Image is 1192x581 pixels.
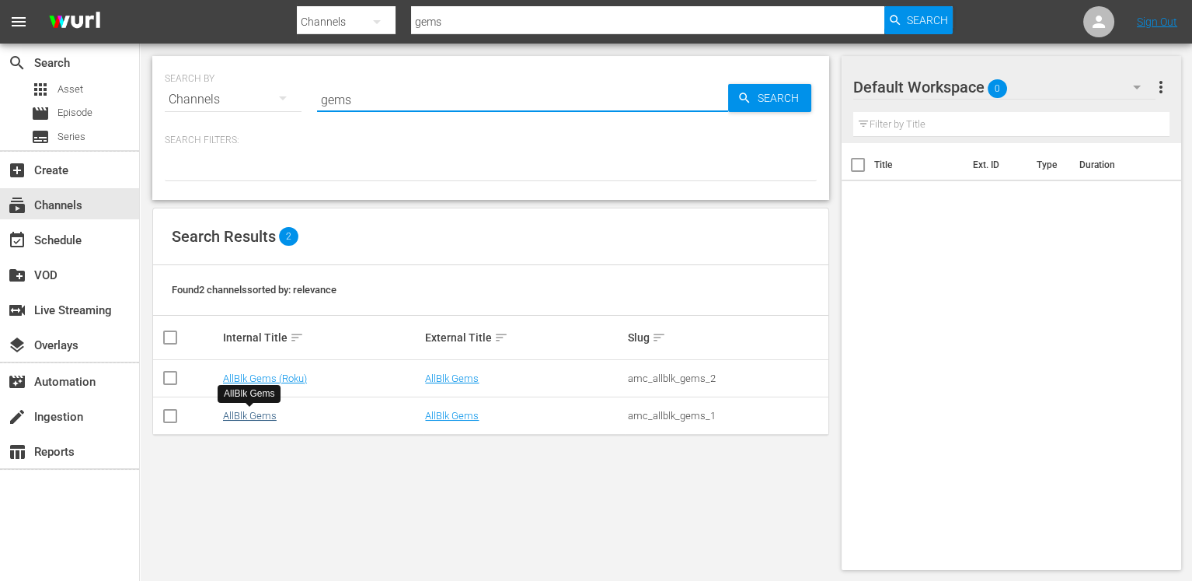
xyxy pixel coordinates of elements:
[751,84,811,112] span: Search
[8,336,26,355] span: Overlays
[652,331,666,345] span: sort
[988,72,1007,105] span: 0
[628,373,826,384] div: amc_allblk_gems_2
[853,65,1156,109] div: Default Workspace
[165,78,301,121] div: Channels
[31,104,50,123] span: Episode
[224,387,274,401] div: AllBlk Gems
[58,129,85,145] span: Series
[290,331,304,345] span: sort
[728,84,811,112] button: Search
[907,6,948,34] span: Search
[884,6,953,34] button: Search
[8,408,26,426] span: Ingestion
[279,227,298,246] span: 2
[223,328,421,347] div: Internal Title
[963,143,1026,187] th: Ext. ID
[1151,68,1169,106] button: more_vert
[223,410,277,422] a: AllBlk Gems
[628,328,826,347] div: Slug
[8,443,26,461] span: Reports
[31,128,50,146] span: Series
[1137,16,1177,28] a: Sign Out
[8,301,26,320] span: Live Streaming
[874,143,964,187] th: Title
[58,82,83,97] span: Asset
[1151,78,1169,96] span: more_vert
[8,161,26,180] span: Create
[8,266,26,285] span: VOD
[1069,143,1162,187] th: Duration
[8,373,26,391] span: Automation
[1026,143,1069,187] th: Type
[8,196,26,215] span: Channels
[8,54,26,72] span: Search
[172,227,276,246] span: Search Results
[425,328,623,347] div: External Title
[9,12,28,31] span: menu
[223,373,307,384] a: AllBlk Gems (Roku)
[31,80,50,99] span: Asset
[58,105,92,121] span: Episode
[165,134,817,147] p: Search Filters:
[494,331,508,345] span: sort
[172,284,336,296] span: Found 2 channels sorted by: relevance
[8,231,26,250] span: Schedule
[37,4,112,40] img: ans4CAIJ8jUAAAAAAAAAAAAAAAAAAAAAAAAgQb4GAAAAAAAAAAAAAAAAAAAAAAAAJMjXAAAAAAAAAAAAAAAAAAAAAAAAgAT5G...
[425,410,479,422] a: AllBlk Gems
[425,373,479,384] a: AllBlk Gems
[628,410,826,422] div: amc_allblk_gems_1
